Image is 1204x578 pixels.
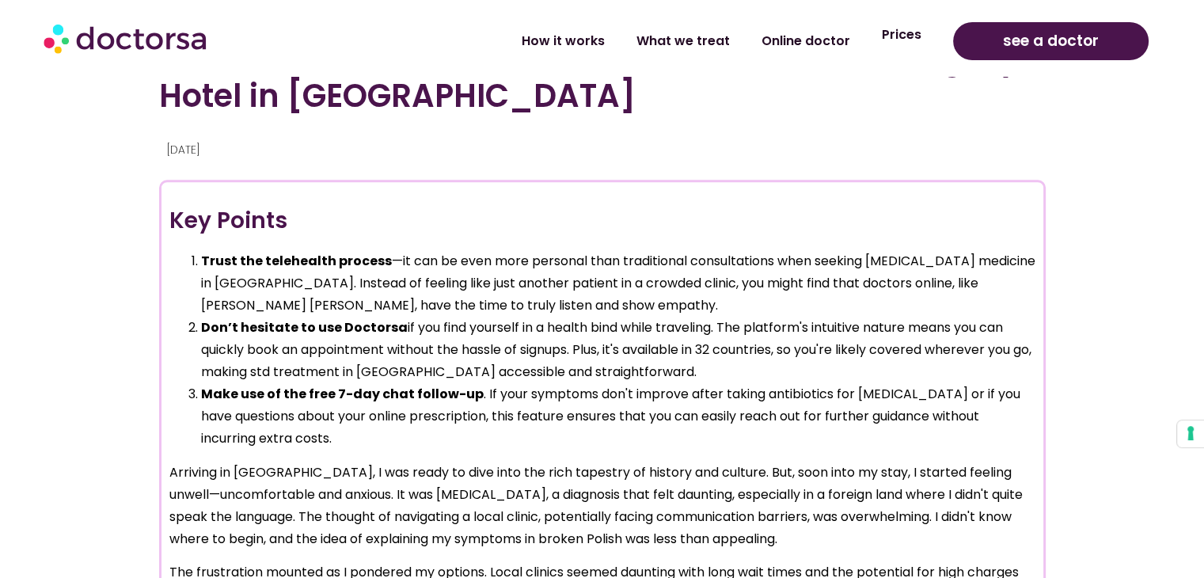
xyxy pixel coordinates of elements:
li: if you find yourself in a health bind while traveling. The platform's intuitive nature means you ... [201,317,1035,383]
a: see a doctor [953,22,1149,60]
strong: Make use of the free 7-day chat follow-up [201,385,484,403]
a: How it works [506,23,621,59]
strong: Trust the telehealth process [201,252,392,270]
h3: Key Points [169,204,1035,238]
button: Your consent preferences for tracking technologies [1177,420,1204,447]
p: Arriving in [GEOGRAPHIC_DATA], I was ready to dive into the rich tapestry of history and culture.... [169,462,1035,550]
li: . If your symptoms don't improve after taking antibiotics for [MEDICAL_DATA] or if you have quest... [201,383,1035,450]
h2: How I Got Rid of [MEDICAL_DATA] Without Leaving My Hotel in [GEOGRAPHIC_DATA] [159,39,1046,115]
p: [DATE] [167,139,1035,161]
a: Online doctor [746,23,866,59]
nav: Menu [317,23,937,59]
a: What we treat [621,23,746,59]
span: see a doctor [1003,29,1099,54]
li: —it can be even more personal than traditional consultations when seeking [MEDICAL_DATA] medicine... [201,250,1035,317]
a: Prices [866,17,937,53]
strong: Don’t hesitate to use Doctorsa [201,318,408,337]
